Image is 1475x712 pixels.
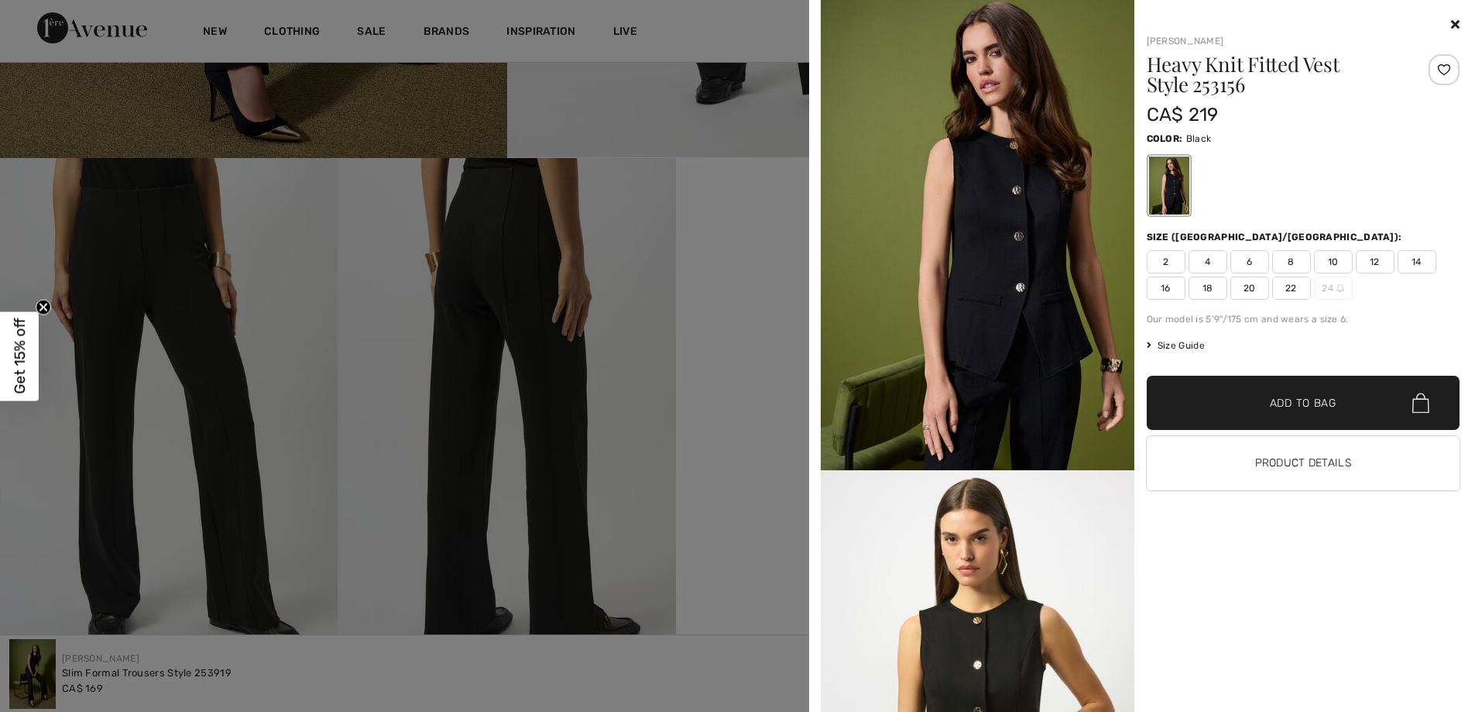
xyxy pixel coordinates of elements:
[1147,230,1405,244] div: Size ([GEOGRAPHIC_DATA]/[GEOGRAPHIC_DATA]):
[1230,250,1269,273] span: 6
[1147,250,1185,273] span: 2
[1270,395,1336,411] span: Add to Bag
[1398,250,1436,273] span: 14
[1147,104,1219,126] span: CA$ 219
[1147,376,1460,430] button: Add to Bag
[1147,436,1460,490] button: Product Details
[1147,339,1205,353] span: Size Guide
[36,299,51,315] button: Close teaser
[1272,250,1311,273] span: 8
[1147,54,1408,95] h1: Heavy Knit Fitted Vest Style 253156
[1147,133,1183,144] span: Color:
[1230,277,1269,300] span: 20
[1147,36,1224,46] a: [PERSON_NAME]
[11,318,29,394] span: Get 15% off
[1189,250,1227,273] span: 4
[1147,312,1460,326] div: Our model is 5'9"/175 cm and wears a size 6.
[1356,250,1394,273] span: 12
[1314,250,1353,273] span: 10
[1412,393,1429,413] img: Bag.svg
[1186,133,1212,144] span: Black
[1148,157,1189,215] div: Black
[1272,277,1311,300] span: 22
[34,11,66,25] span: Chat
[1336,284,1344,292] img: ring-m.svg
[1314,277,1353,300] span: 24
[1189,277,1227,300] span: 18
[1147,277,1185,300] span: 16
